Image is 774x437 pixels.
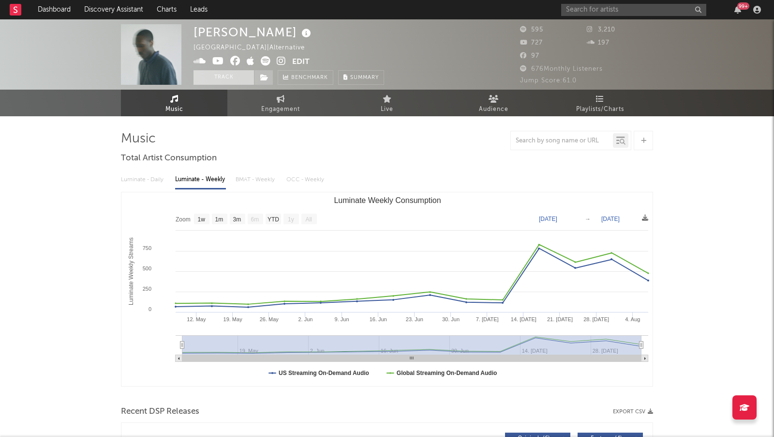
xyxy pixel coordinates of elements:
text: 7. [DATE] [476,316,499,322]
a: Music [121,90,227,116]
text: Luminate Weekly Consumption [334,196,441,204]
text: Zoom [176,216,191,223]
text: 9. Jun [335,316,349,322]
button: Edit [292,56,310,68]
span: 595 [520,27,543,33]
span: 197 [587,40,610,46]
text: 28. [DATE] [583,316,609,322]
span: 97 [520,53,539,59]
span: Jump Score: 61.0 [520,78,577,84]
span: Engagement [261,104,300,115]
text: 250 [143,286,151,292]
text: 1w [198,216,206,223]
a: Audience [440,90,547,116]
text: Global Streaming On-Demand Audio [397,370,497,376]
text: 1m [215,216,223,223]
text: 19. May [223,316,243,322]
span: Summary [350,75,379,80]
text: 750 [143,245,151,251]
text: All [305,216,312,223]
span: Recent DSP Releases [121,406,199,418]
text: 21. [DATE] [547,316,573,322]
text: 12. May [187,316,206,322]
text: 2. Jun [298,316,313,322]
input: Search for artists [561,4,706,16]
div: Luminate - Weekly [175,172,226,188]
span: Benchmark [291,72,328,84]
text: [DATE] [601,216,620,222]
text: 30. Jun [442,316,460,322]
text: 26. May [260,316,279,322]
div: 99 + [737,2,749,10]
button: Export CSV [613,409,653,415]
span: 727 [520,40,543,46]
text: US Streaming On-Demand Audio [279,370,369,376]
a: Live [334,90,440,116]
a: Engagement [227,90,334,116]
a: Benchmark [278,70,333,85]
span: 676 Monthly Listeners [520,66,603,72]
text: 23. Jun [406,316,423,322]
text: 0 [149,306,151,312]
input: Search by song name or URL [511,137,613,145]
button: 99+ [734,6,741,14]
button: Summary [338,70,384,85]
span: Playlists/Charts [576,104,624,115]
span: Total Artist Consumption [121,153,217,164]
span: Music [165,104,183,115]
span: Audience [479,104,508,115]
text: 1y [288,216,294,223]
span: 3,210 [587,27,615,33]
text: Luminate Weekly Streams [128,237,134,305]
text: → [585,216,591,222]
text: 500 [143,265,151,271]
button: Track [193,70,254,85]
text: 3m [233,216,241,223]
div: [GEOGRAPHIC_DATA] | Alternative [193,42,316,54]
text: 4. Aug [625,316,640,322]
text: 6m [251,216,259,223]
text: 14. [DATE] [511,316,536,322]
a: Playlists/Charts [547,90,653,116]
span: Live [381,104,393,115]
div: [PERSON_NAME] [193,24,313,40]
text: [DATE] [539,216,557,222]
text: YTD [268,216,279,223]
text: 16. Jun [370,316,387,322]
svg: Luminate Weekly Consumption [121,192,653,386]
